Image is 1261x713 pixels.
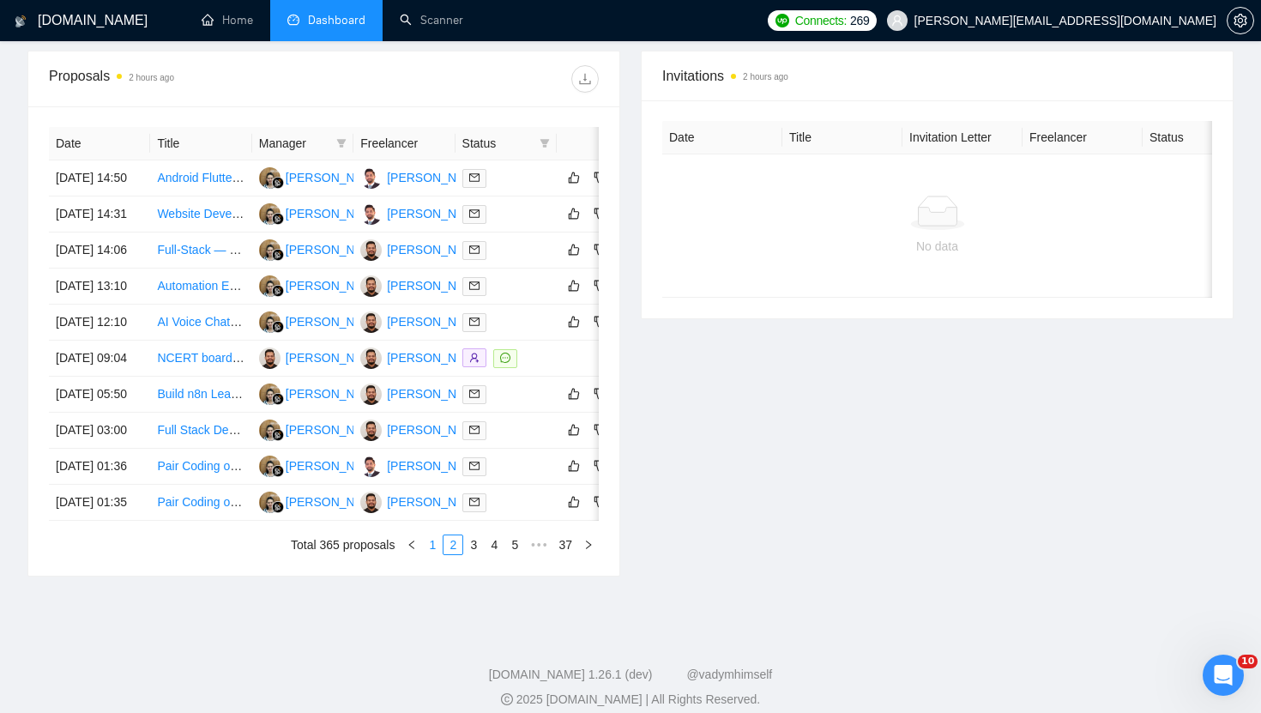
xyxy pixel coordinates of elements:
div: [PERSON_NAME] [286,312,384,331]
a: Full‑Stack — Guided Quote Logistics site (Non‑Instant Quote, Price Ranges + Scheduled Callback) [157,243,684,257]
td: [DATE] 01:36 [49,449,150,485]
a: homeHome [202,13,253,27]
span: copyright [501,693,513,705]
img: ES [259,239,281,261]
img: ES [259,275,281,297]
button: like [564,384,584,404]
a: Pair Coding on Conversion of React Native app to React Web [157,495,486,509]
img: gigradar-bm.png [272,321,284,333]
span: like [568,171,580,184]
span: filter [336,138,347,148]
span: mail [469,281,480,291]
button: dislike [589,203,610,224]
img: FM [360,167,382,189]
td: [DATE] 01:35 [49,485,150,521]
a: ES[PERSON_NAME] [259,242,384,256]
img: AA [360,420,382,441]
li: Next 5 Pages [525,535,552,555]
a: Android Flutter/Dart Developer for Contact Sync Feature [157,171,456,184]
button: dislike [589,456,610,476]
button: dislike [589,492,610,512]
div: [PERSON_NAME] [387,276,486,295]
img: gigradar-bm.png [272,501,284,513]
th: Date [662,121,782,154]
button: like [564,203,584,224]
a: AA[PERSON_NAME] [360,242,486,256]
a: ES[PERSON_NAME] [259,386,384,400]
div: [PERSON_NAME] [286,240,384,259]
a: Build n8n Lead Research Automation with AI & Firecrawl Integration [157,387,517,401]
span: dislike [594,315,606,329]
div: [PERSON_NAME] [286,456,384,475]
td: Automation Expert – Connect LeadByte API to Google Sheets [150,269,251,305]
span: mail [469,497,480,507]
img: logo [15,8,27,35]
button: dislike [589,275,610,296]
button: download [571,65,599,93]
a: AI Voice Chatbot Development Specialist Needed [157,315,420,329]
li: 5 [504,535,525,555]
a: Automation Expert – Connect LeadByte API to Google Sheets [157,279,486,293]
span: dislike [594,171,606,184]
td: Pair Coding on Conversion of React Native app to React Web [150,449,251,485]
span: Connects: [795,11,847,30]
span: message [500,353,510,363]
div: [PERSON_NAME] [286,348,384,367]
a: AA[PERSON_NAME] [360,386,486,400]
img: ES [259,456,281,477]
li: Next Page [578,535,599,555]
button: dislike [589,384,610,404]
a: ES[PERSON_NAME] [259,494,384,508]
span: dislike [594,459,606,473]
div: [PERSON_NAME] [286,492,384,511]
a: ES[PERSON_NAME] [259,278,384,292]
span: dashboard [287,14,299,26]
li: 2 [443,535,463,555]
td: [DATE] 09:04 [49,341,150,377]
span: like [568,423,580,437]
td: [DATE] 14:31 [49,196,150,233]
span: user [891,15,903,27]
div: [PERSON_NAME] [387,384,486,403]
td: Website Developer for Mobile-Optimised Quiz-Style Gaming Site [150,196,251,233]
img: gigradar-bm.png [272,249,284,261]
div: [PERSON_NAME] [387,492,486,511]
a: FM[PERSON_NAME] [360,170,486,184]
img: ES [259,311,281,333]
th: Invitation Letter [902,121,1023,154]
span: like [568,495,580,509]
button: like [564,492,584,512]
div: [PERSON_NAME] [387,168,486,187]
img: FM [360,456,382,477]
span: mail [469,389,480,399]
a: 4 [485,535,504,554]
a: 1 [423,535,442,554]
td: [DATE] 05:50 [49,377,150,413]
span: like [568,243,580,257]
img: ES [259,492,281,513]
button: like [564,311,584,332]
span: mail [469,208,480,219]
a: FM[PERSON_NAME] [360,206,486,220]
img: AA [360,311,382,333]
time: 2 hours ago [129,73,174,82]
span: dislike [594,423,606,437]
a: ES[PERSON_NAME] [259,314,384,328]
a: AA[PERSON_NAME] [360,278,486,292]
img: ES [259,203,281,225]
td: [DATE] 14:50 [49,160,150,196]
button: like [564,456,584,476]
span: right [583,540,594,550]
div: [PERSON_NAME] [286,420,384,439]
th: Freelancer [353,127,455,160]
li: 1 [422,535,443,555]
li: 37 [552,535,578,555]
span: mail [469,425,480,435]
span: dislike [594,495,606,509]
td: [DATE] 14:06 [49,233,150,269]
button: dislike [589,239,610,260]
a: 3 [464,535,483,554]
a: [DOMAIN_NAME] 1.26.1 (dev) [489,668,653,681]
a: setting [1227,14,1254,27]
span: mail [469,317,480,327]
